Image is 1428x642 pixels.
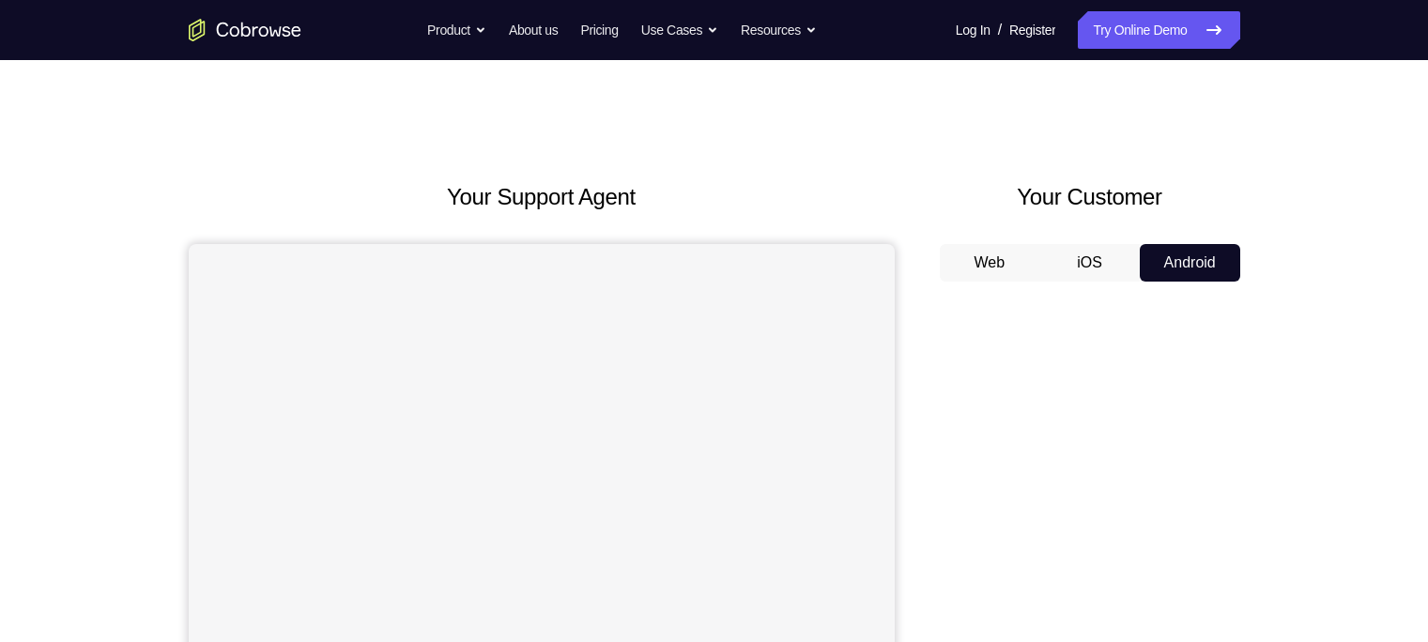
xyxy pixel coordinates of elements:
[1039,244,1140,282] button: iOS
[189,180,895,214] h2: Your Support Agent
[1009,11,1055,49] a: Register
[940,180,1240,214] h2: Your Customer
[1078,11,1239,49] a: Try Online Demo
[427,11,486,49] button: Product
[741,19,801,41] font: Resources
[940,244,1040,282] button: Web
[1140,244,1240,282] button: Android
[998,19,1002,41] span: /
[641,19,702,41] font: Use Cases
[509,11,558,49] a: About us
[956,11,990,49] a: Log In
[580,11,618,49] a: Pricing
[741,11,817,49] button: Resources
[427,19,470,41] font: Product
[641,11,718,49] button: Use Cases
[1093,19,1187,41] font: Try Online Demo
[189,19,301,41] a: Go to the home page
